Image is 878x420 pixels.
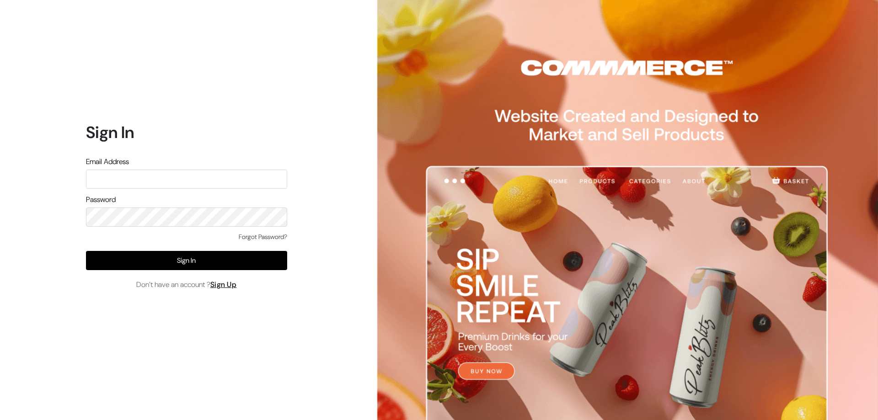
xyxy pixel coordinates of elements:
[210,280,237,289] a: Sign Up
[86,156,129,167] label: Email Address
[86,251,287,270] button: Sign In
[86,194,116,205] label: Password
[136,279,237,290] span: Don’t have an account ?
[86,122,287,142] h1: Sign In
[239,232,287,242] a: Forgot Password?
